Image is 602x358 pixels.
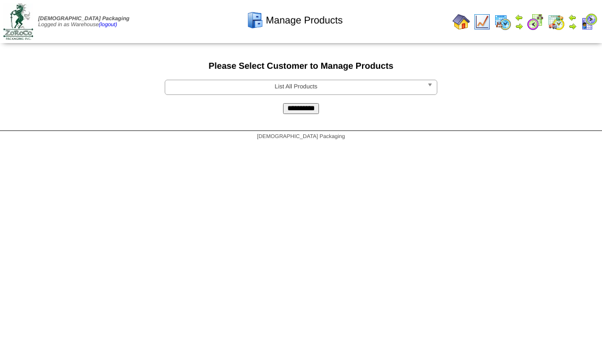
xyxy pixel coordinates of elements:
[580,13,598,31] img: calendarcustomer.gif
[38,16,129,22] span: [DEMOGRAPHIC_DATA] Packaging
[99,22,117,28] a: (logout)
[266,15,342,26] span: Manage Products
[515,13,523,22] img: arrowleft.gif
[568,22,577,31] img: arrowright.gif
[568,13,577,22] img: arrowleft.gif
[527,13,544,31] img: calendarblend.gif
[257,134,345,140] span: [DEMOGRAPHIC_DATA] Packaging
[547,13,565,31] img: calendarinout.gif
[494,13,511,31] img: calendarprod.gif
[473,13,491,31] img: line_graph.gif
[209,62,394,71] span: Please Select Customer to Manage Products
[515,22,523,31] img: arrowright.gif
[170,80,423,93] span: List All Products
[38,16,129,28] span: Logged in as Warehouse
[3,3,33,40] img: zoroco-logo-small.webp
[246,11,264,29] img: cabinet.gif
